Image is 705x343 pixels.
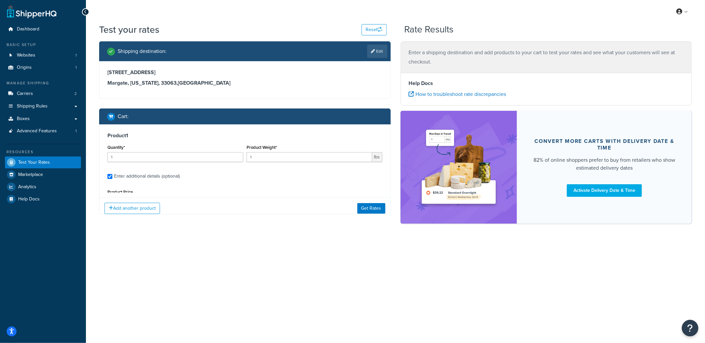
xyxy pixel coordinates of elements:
span: lbs [372,152,382,162]
span: 2 [74,91,77,97]
li: Websites [5,49,81,62]
a: How to troubleshoot rate discrepancies [409,90,506,98]
span: 1 [75,53,77,58]
h2: Shipping destination : [118,48,167,54]
div: Enter additional details (optional) [114,172,180,181]
div: Convert more carts with delivery date & time [533,138,676,151]
a: Boxes [5,113,81,125]
h3: Product 1 [107,132,382,139]
a: Edit [367,45,387,58]
input: Enter additional details (optional) [107,174,112,179]
li: Origins [5,62,81,74]
a: Activate Delivery Date & Time [567,184,642,197]
a: Help Docs [5,193,81,205]
label: Product Weight* [247,145,277,150]
a: Advanced Features1 [5,125,81,137]
a: Analytics [5,181,81,193]
h4: Help Docs [409,79,684,87]
input: 0 [107,152,243,162]
span: 1 [75,65,77,70]
h3: [STREET_ADDRESS] [107,69,382,76]
h2: Cart : [118,113,129,119]
a: Marketplace [5,169,81,181]
div: Basic Setup [5,42,81,48]
img: feature-image-ddt-36eae7f7280da8017bfb280eaccd9c446f90b1fe08728e4019434db127062ab4.png [417,121,500,214]
button: Open Resource Center [682,320,698,336]
span: Marketplace [18,172,43,178]
a: Dashboard [5,23,81,35]
label: Quantity* [107,145,125,150]
input: 0.00 [247,152,372,162]
a: Websites1 [5,49,81,62]
div: 82% of online shoppers prefer to buy from retailers who show estimated delivery dates [533,156,676,172]
span: Dashboard [17,26,39,32]
button: Add another product [104,203,160,214]
li: Carriers [5,88,81,100]
a: Origins1 [5,62,81,74]
p: Enter a shipping destination and add products to your cart to test your rates and see what your c... [409,48,684,66]
span: Shipping Rules [17,104,48,109]
span: Test Your Rates [18,160,50,165]
li: Advanced Features [5,125,81,137]
span: Boxes [17,116,30,122]
button: Get Rates [357,203,385,214]
span: Advanced Features [17,128,57,134]
span: Help Docs [18,196,40,202]
span: Analytics [18,184,36,190]
h1: Test your rates [99,23,159,36]
button: Reset [362,24,387,35]
div: Resources [5,149,81,155]
span: Carriers [17,91,33,97]
div: Manage Shipping [5,80,81,86]
label: Product Price [107,190,133,194]
h3: Margate, [US_STATE], 33063 , [GEOGRAPHIC_DATA] [107,80,382,86]
span: Websites [17,53,35,58]
a: Shipping Rules [5,100,81,112]
a: Carriers2 [5,88,81,100]
span: Origins [17,65,32,70]
a: Test Your Rates [5,156,81,168]
h2: Rate Results [404,24,453,35]
span: 1 [75,128,77,134]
